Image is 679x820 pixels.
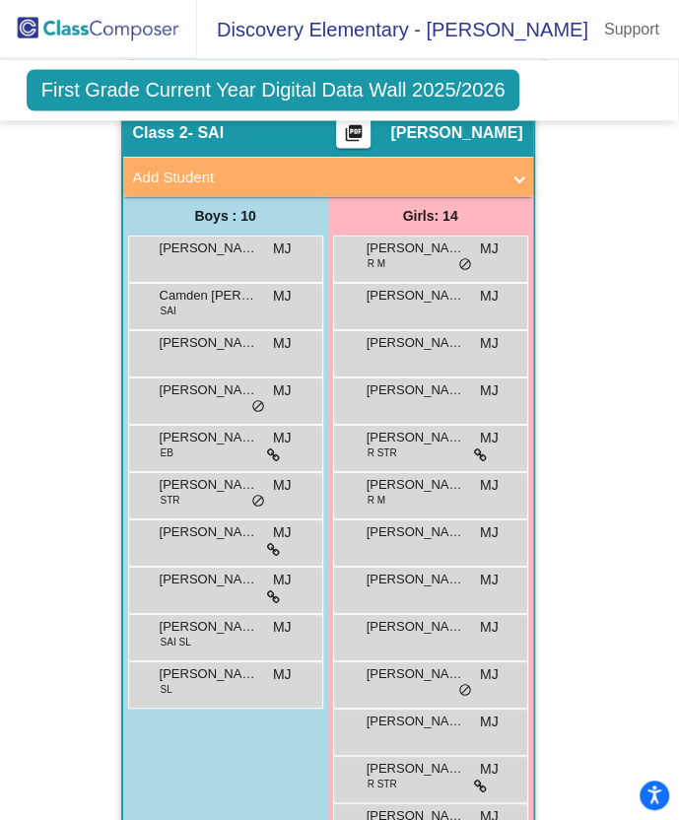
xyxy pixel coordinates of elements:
span: [PERSON_NAME] [390,123,522,143]
span: [PERSON_NAME] [367,333,465,353]
span: Discovery Elementary - [PERSON_NAME] [197,14,588,45]
span: MJ [273,522,292,543]
span: do_not_disturb_alt [458,683,472,699]
span: [PERSON_NAME] [160,522,258,542]
mat-icon: picture_as_pdf [342,123,366,151]
mat-panel-title: Add Student [133,166,500,188]
span: [PERSON_NAME] [367,759,465,779]
span: [PERSON_NAME] [160,570,258,589]
span: R STR [368,445,397,460]
span: SL [161,682,172,697]
span: [PERSON_NAME] [PERSON_NAME] [367,664,465,684]
span: MJ [273,239,292,259]
span: EB [161,445,173,460]
span: MJ [480,712,499,732]
span: [PERSON_NAME] [367,286,465,306]
span: [PERSON_NAME] [367,428,465,447]
span: R M [368,493,385,508]
span: [PERSON_NAME] [367,617,465,637]
span: STR [161,493,180,508]
span: [PERSON_NAME] [160,380,258,400]
span: [PERSON_NAME] [367,570,465,589]
span: First Grade Current Year Digital Data Wall 2025/2026 [27,69,520,110]
mat-expansion-panel-header: Add Student [123,157,533,196]
span: MJ [480,664,499,685]
span: [PERSON_NAME] [160,239,258,258]
span: MJ [273,617,292,638]
span: MJ [273,570,292,590]
span: R M [368,256,385,271]
span: MJ [480,759,499,780]
span: MJ [480,428,499,448]
span: SAI [161,304,176,318]
span: MJ [273,286,292,307]
a: Support [588,14,675,45]
span: MJ [480,286,499,307]
span: Class 2 [133,123,188,143]
span: MJ [480,475,499,496]
span: Camden [PERSON_NAME] [160,286,258,306]
span: [PERSON_NAME] [367,522,465,542]
span: do_not_disturb_alt [458,257,472,273]
span: [PERSON_NAME] [367,475,465,495]
span: MJ [480,239,499,259]
div: Girls: 14 [328,196,533,236]
span: do_not_disturb_alt [251,494,265,510]
span: MJ [480,617,499,638]
span: [PERSON_NAME] [PERSON_NAME] [160,475,258,495]
span: MJ [273,380,292,401]
span: do_not_disturb_alt [251,399,265,415]
span: MJ [480,570,499,590]
button: Print Students Details [336,118,371,148]
span: [PERSON_NAME] [367,239,465,258]
span: [PERSON_NAME] [160,333,258,353]
span: [PERSON_NAME] [160,664,258,684]
span: SAI SL [161,635,191,649]
span: [PERSON_NAME] [367,712,465,731]
span: MJ [480,333,499,354]
span: MJ [480,380,499,401]
span: MJ [273,664,292,685]
span: MJ [480,522,499,543]
span: [PERSON_NAME] [160,428,258,447]
span: [PERSON_NAME] [160,617,258,637]
span: R STR [368,777,397,791]
span: [PERSON_NAME] [367,380,465,400]
span: MJ [273,333,292,354]
span: MJ [273,428,292,448]
span: MJ [273,475,292,496]
span: - SAI [188,123,224,143]
div: Boys : 10 [123,196,328,236]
